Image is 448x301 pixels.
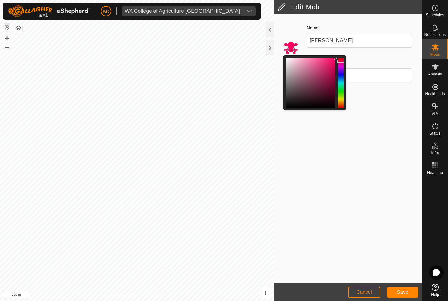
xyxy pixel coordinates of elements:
[427,171,443,175] span: Heatmap
[307,25,318,31] label: Name
[356,290,372,295] span: Cancel
[387,287,418,298] button: Save
[424,33,446,37] span: Notifications
[260,287,271,298] button: i
[14,24,22,32] button: Map Layers
[243,6,256,16] div: dropdown trigger
[143,292,163,298] a: Contact Us
[3,34,11,42] button: +
[103,8,109,15] span: KR
[431,293,439,297] span: Help
[111,292,136,298] a: Privacy Policy
[348,287,380,298] button: Cancel
[426,13,444,17] span: Schedules
[8,5,90,17] img: Gallagher Logo
[278,3,422,11] h2: Edit Mob
[264,288,267,297] span: i
[122,6,243,16] span: WA College of Agriculture Denmark
[3,24,11,32] button: Reset Map
[428,72,442,76] span: Animals
[430,53,440,56] span: Mobs
[425,92,445,96] span: Neckbands
[422,281,448,299] a: Help
[397,290,408,295] span: Save
[431,112,438,116] span: VPs
[431,151,439,155] span: Infra
[429,131,440,135] span: Status
[3,43,11,51] button: –
[125,9,240,14] div: WA College of Agriculture [GEOGRAPHIC_DATA]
